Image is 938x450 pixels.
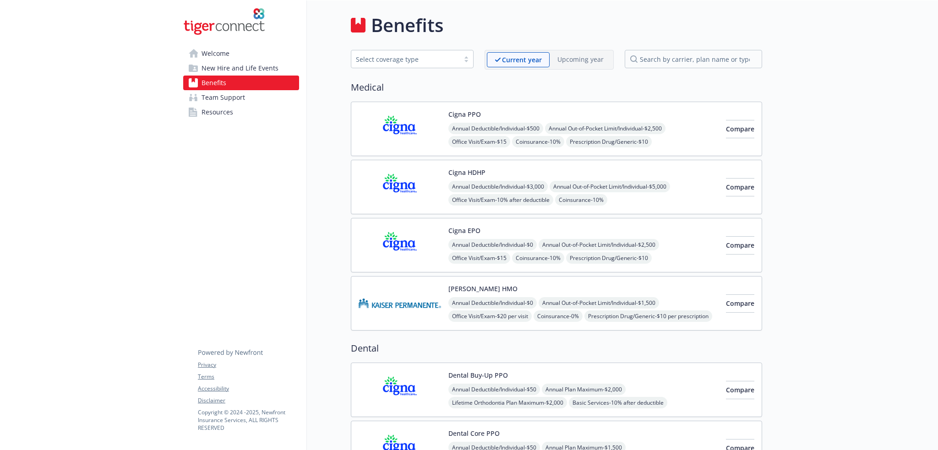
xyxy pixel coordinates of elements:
img: CIGNA carrier logo [359,109,441,148]
span: Compare [726,125,754,133]
span: Office Visit/Exam - 10% after deductible [448,194,553,206]
a: Benefits [183,76,299,90]
span: Annual Out-of-Pocket Limit/Individual - $5,000 [550,181,670,192]
button: Cigna PPO [448,109,481,119]
button: Compare [726,120,754,138]
span: Annual Deductible/Individual - $500 [448,123,543,134]
span: Annual Deductible/Individual - $50 [448,384,540,395]
span: Annual Out-of-Pocket Limit/Individual - $1,500 [539,297,659,309]
span: Annual Plan Maximum - $2,000 [542,384,626,395]
span: Basic Services - 10% after deductible [569,397,667,408]
button: Dental Core PPO [448,428,500,438]
div: Select coverage type [356,54,455,64]
a: Resources [183,105,299,119]
span: Welcome [202,46,229,61]
span: Team Support [202,90,245,105]
h2: Medical [351,81,762,94]
a: Team Support [183,90,299,105]
a: Disclaimer [198,396,299,405]
button: Compare [726,381,754,399]
a: Accessibility [198,385,299,393]
span: Annual Out-of-Pocket Limit/Individual - $2,500 [539,239,659,250]
button: [PERSON_NAME] HMO [448,284,518,293]
input: search by carrier, plan name or type [625,50,762,68]
span: Coinsurance - 10% [555,194,607,206]
span: Annual Deductible/Individual - $0 [448,297,537,309]
span: Coinsurance - 0% [534,310,583,322]
a: New Hire and Life Events [183,61,299,76]
span: Prescription Drug/Generic - $10 [566,252,652,264]
button: Compare [726,178,754,196]
span: Lifetime Orthodontia Plan Maximum - $2,000 [448,397,567,408]
a: Terms [198,373,299,381]
h2: Dental [351,342,762,355]
span: Compare [726,299,754,308]
button: Cigna HDHP [448,168,485,177]
span: Compare [726,385,754,394]
button: Compare [726,294,754,313]
span: Coinsurance - 10% [512,252,564,264]
span: Compare [726,241,754,249]
button: Compare [726,236,754,255]
img: CIGNA carrier logo [359,168,441,206]
span: Annual Out-of-Pocket Limit/Individual - $2,500 [545,123,665,134]
span: Office Visit/Exam - $20 per visit [448,310,532,322]
img: CIGNA carrier logo [359,370,441,409]
span: New Hire and Life Events [202,61,278,76]
span: Compare [726,183,754,191]
p: Upcoming year [557,54,604,64]
p: Copyright © 2024 - 2025 , Newfront Insurance Services, ALL RIGHTS RESERVED [198,408,299,432]
a: Welcome [183,46,299,61]
span: Prescription Drug/Generic - $10 per prescription [584,310,712,322]
a: Privacy [198,361,299,369]
button: Cigna EPO [448,226,480,235]
span: Benefits [202,76,226,90]
p: Current year [502,55,542,65]
span: Office Visit/Exam - $15 [448,252,510,264]
h1: Benefits [371,11,443,39]
img: CIGNA carrier logo [359,226,441,265]
span: Annual Deductible/Individual - $3,000 [448,181,548,192]
img: Kaiser Permanente Insurance Company carrier logo [359,284,441,323]
span: Upcoming year [550,52,611,67]
span: Prescription Drug/Generic - $10 [566,136,652,147]
span: Office Visit/Exam - $15 [448,136,510,147]
span: Resources [202,105,233,119]
span: Coinsurance - 10% [512,136,564,147]
span: Annual Deductible/Individual - $0 [448,239,537,250]
button: Dental Buy-Up PPO [448,370,508,380]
